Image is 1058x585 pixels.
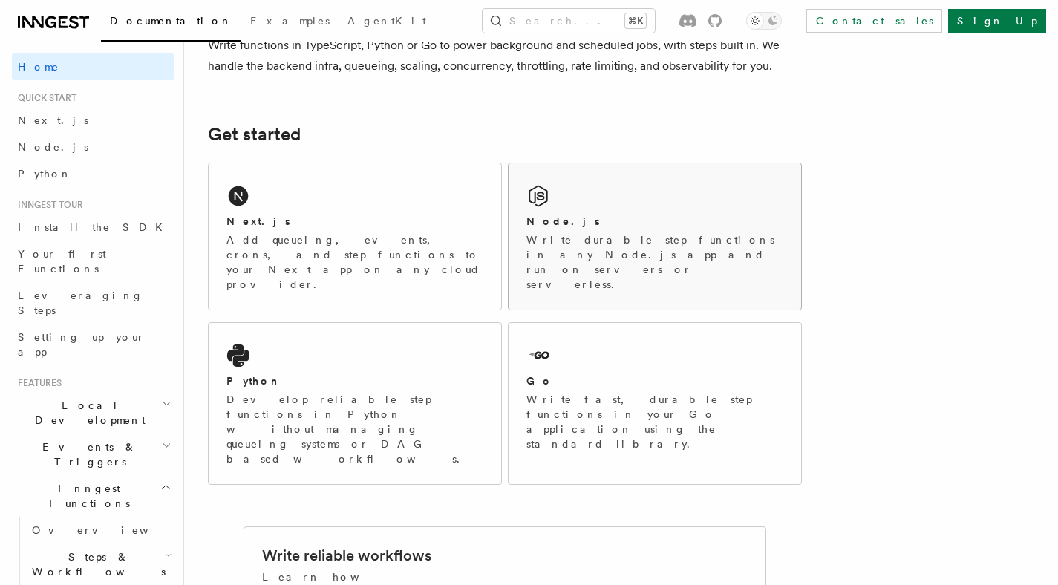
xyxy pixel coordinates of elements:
span: Home [18,59,59,74]
a: Python [12,160,174,187]
button: Search...⌘K [483,9,655,33]
span: Install the SDK [18,221,172,233]
a: Install the SDK [12,214,174,241]
a: Get started [208,124,301,145]
button: Local Development [12,392,174,434]
a: Sign Up [948,9,1046,33]
a: GoWrite fast, durable step functions in your Go application using the standard library. [508,322,802,485]
span: Next.js [18,114,88,126]
h2: Node.js [526,214,600,229]
button: Events & Triggers [12,434,174,475]
span: Events & Triggers [12,439,162,469]
span: Setting up your app [18,331,146,358]
span: Quick start [12,92,76,104]
a: Node.jsWrite durable step functions in any Node.js app and run on servers or serverless. [508,163,802,310]
span: Python [18,168,72,180]
a: Leveraging Steps [12,282,174,324]
span: Documentation [110,15,232,27]
a: AgentKit [339,4,435,40]
a: Node.js [12,134,174,160]
span: Examples [250,15,330,27]
span: Node.js [18,141,88,153]
p: Develop reliable step functions in Python without managing queueing systems or DAG based workflows. [226,392,483,466]
a: Contact sales [806,9,942,33]
span: Inngest Functions [12,481,160,511]
a: Next.js [12,107,174,134]
a: PythonDevelop reliable step functions in Python without managing queueing systems or DAG based wo... [208,322,502,485]
a: Home [12,53,174,80]
button: Toggle dark mode [746,12,782,30]
h2: Go [526,373,553,388]
p: Write durable step functions in any Node.js app and run on servers or serverless. [526,232,783,292]
h2: Write reliable workflows [262,545,431,566]
p: Write fast, durable step functions in your Go application using the standard library. [526,392,783,451]
a: Your first Functions [12,241,174,282]
h2: Next.js [226,214,290,229]
a: Setting up your app [12,324,174,365]
a: Documentation [101,4,241,42]
kbd: ⌘K [625,13,646,28]
span: Features [12,377,62,389]
span: Overview [32,524,185,536]
a: Next.jsAdd queueing, events, crons, and step functions to your Next app on any cloud provider. [208,163,502,310]
span: Your first Functions [18,248,106,275]
a: Overview [26,517,174,543]
a: Examples [241,4,339,40]
span: Leveraging Steps [18,290,143,316]
p: Write functions in TypeScript, Python or Go to power background and scheduled jobs, with steps bu... [208,35,802,76]
button: Inngest Functions [12,475,174,517]
span: Inngest tour [12,199,83,211]
button: Steps & Workflows [26,543,174,585]
span: Steps & Workflows [26,549,166,579]
p: Add queueing, events, crons, and step functions to your Next app on any cloud provider. [226,232,483,292]
span: AgentKit [347,15,426,27]
span: Local Development [12,398,162,428]
h2: Python [226,373,281,388]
